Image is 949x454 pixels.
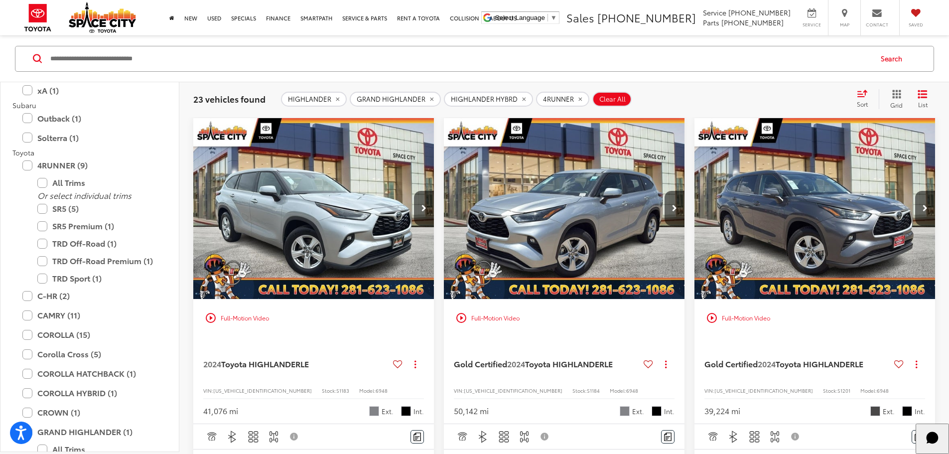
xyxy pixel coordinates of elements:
[221,358,300,369] span: Toyota HIGHLANDER
[357,95,425,103] span: GRAND HIGHLANDER
[879,89,910,109] button: Grid View
[776,358,855,369] span: Toyota HIGHLANDER
[855,358,863,369] span: LE
[877,387,889,394] span: 6948
[543,95,574,103] span: 4RUNNER
[694,118,936,299] a: 2024 Toyota HIGHLANDER LE AWD2024 Toyota HIGHLANDER LE AWD2024 Toyota HIGHLANDER LE AWD2024 Toyot...
[620,406,630,416] span: Celestial Silver
[286,426,303,447] button: View Disclaimer
[587,387,600,394] span: S1184
[572,387,587,394] span: Stock:
[870,406,880,416] span: Magnetic Gray Met.
[22,287,157,304] label: C-HR (2)
[597,9,696,25] span: [PHONE_NUMBER]
[652,406,662,416] span: Black
[22,345,157,363] label: Corolla Cross (5)
[12,100,36,110] span: Subaru
[883,407,895,416] span: Ext.
[860,387,877,394] span: Model:
[414,360,416,368] span: dropdown dots
[823,387,837,394] span: Stock:
[454,405,489,417] div: 50,142 mi
[22,365,157,382] label: COROLLA HATCHBACK (1)
[22,156,157,174] label: 4RUNNER (9)
[69,2,136,33] img: Space City Toyota
[908,355,925,373] button: Actions
[454,387,464,394] span: VIN:
[703,7,726,17] span: Service
[866,21,888,28] span: Contact
[22,109,157,127] label: Outback (1)
[610,387,626,394] span: Model:
[456,431,468,443] img: Adaptive Cruise Control
[443,118,685,299] a: 2024 Toyota HIGHLANDER LE AWD2024 Toyota HIGHLANDER LE AWD2024 Toyota HIGHLANDER LE AWD2024 Toyot...
[915,433,923,441] img: Comments
[22,404,157,421] label: CROWN (1)
[507,358,525,369] span: 2024
[247,431,260,443] img: 3rd Row Seating
[22,384,157,402] label: COROLLA HYBRID (1)
[915,407,925,416] span: Int.
[664,407,675,416] span: Int.
[704,387,714,394] span: VIN:
[37,252,157,270] label: TRD Off-Road Premium (1)
[626,387,638,394] span: 6948
[910,89,935,109] button: List View
[37,270,157,287] label: TRD Sport (1)
[22,306,157,324] label: CAMRY (11)
[336,387,349,394] span: S1183
[912,430,925,444] button: Comments
[857,100,868,108] span: Sort
[495,14,545,21] span: Select Language
[665,360,667,368] span: dropdown dots
[902,406,912,416] span: Gradient Black
[837,387,850,394] span: S1201
[787,426,804,447] button: View Disclaimer
[268,431,280,443] img: 4WD/AWD
[833,21,855,28] span: Map
[454,358,507,369] span: Gold Certified
[410,430,424,444] button: Comments
[413,433,421,441] img: Comments
[604,358,613,369] span: LE
[22,326,157,343] label: COROLLA (15)
[288,95,331,103] span: HIGHLANDER
[203,358,389,369] a: 2024Toyota HIGHLANDERLE
[443,118,685,300] img: 2024 Toyota HIGHLANDER LE AWD
[525,358,604,369] span: Toyota HIGHLANDER
[226,431,239,443] img: Bluetooth®
[758,358,776,369] span: 2024
[193,118,435,300] img: 2024 Toyota HIGHLANDER LE AWD
[890,100,903,109] span: Grid
[599,95,626,103] span: Clear All
[444,91,533,106] button: remove HIGHLANDER%20HYBRD
[852,89,879,109] button: Select sort value
[714,387,813,394] span: [US_VEHICLE_IDENTIFICATION_NUMBER]
[193,92,266,104] span: 23 vehicles found
[495,14,557,21] a: Select Language​
[665,191,684,226] button: Next image
[205,431,218,443] img: Adaptive Cruise Control
[727,431,740,443] img: Bluetooth®
[769,431,781,443] img: 4WD/AWD
[704,358,890,369] a: Gold Certified2024Toyota HIGHLANDERLE
[704,405,740,417] div: 39,224 mi
[37,189,132,201] i: Or select individual trims
[592,91,632,106] button: Clear All
[518,431,531,443] img: 4WD/AWD
[801,21,823,28] span: Service
[22,129,157,146] label: Solterra (1)
[536,91,589,106] button: remove 4RUNNER
[203,387,213,394] span: VIN:
[193,118,435,299] a: 2024 Toyota HIGHLANDER LE AWD2024 Toyota HIGHLANDER LE AWD2024 Toyota HIGHLANDER LE AWD2024 Toyot...
[37,200,157,217] label: SR5 (5)
[49,46,871,70] input: Search by Make, Model, or Keyword
[632,407,644,416] span: Ext.
[547,14,548,21] span: ​
[203,405,238,417] div: 41,076 mi
[537,426,553,447] button: View Disclaimer
[37,235,157,252] label: TRD Off-Road (1)
[281,91,347,106] button: remove HIGHLANDER
[871,46,917,71] button: Search
[322,387,336,394] span: Stock:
